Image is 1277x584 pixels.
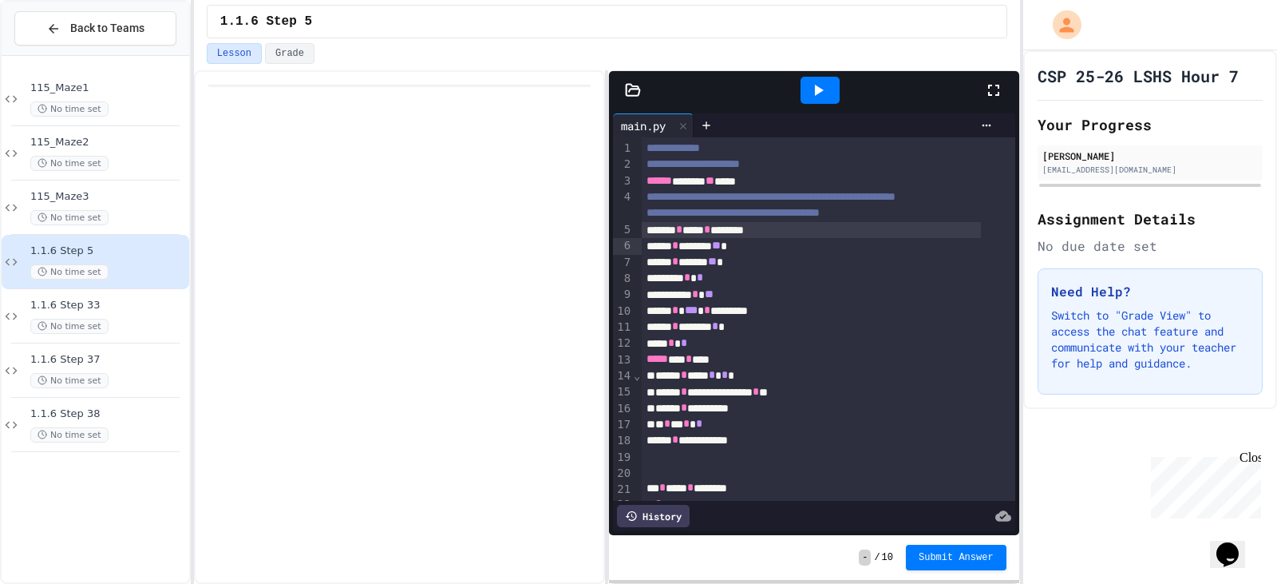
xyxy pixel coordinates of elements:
h3: Need Help? [1051,282,1249,301]
div: 3 [613,173,633,189]
p: Switch to "Grade View" to access the chat feature and communicate with your teacher for help and ... [1051,308,1249,371]
div: No due date set [1038,236,1263,256]
span: No time set [30,319,109,334]
div: 17 [613,417,633,433]
span: 1.1.6 Step 33 [30,299,186,312]
div: [EMAIL_ADDRESS][DOMAIN_NAME] [1042,164,1258,176]
span: 115_Maze2 [30,136,186,149]
div: 14 [613,368,633,384]
span: 10 [882,551,893,564]
span: 115_Maze3 [30,190,186,204]
div: 15 [613,384,633,400]
span: No time set [30,373,109,388]
div: 16 [613,401,633,417]
div: 8 [613,271,633,287]
div: 19 [613,450,633,466]
h2: Your Progress [1038,113,1263,136]
div: 18 [613,433,633,449]
span: No time set [30,210,109,225]
div: 4 [613,189,633,222]
h1: CSP 25-26 LSHS Hour 7 [1038,65,1239,87]
button: Grade [265,43,314,64]
div: History [617,505,690,527]
span: 1.1.6 Step 5 [30,244,186,258]
span: No time set [30,101,109,117]
div: 6 [613,238,633,254]
div: 11 [613,320,633,336]
div: 21 [613,482,633,498]
div: 13 [613,352,633,368]
div: [PERSON_NAME] [1042,149,1258,163]
span: 1.1.6 Step 38 [30,407,186,421]
div: Chat with us now!Close [6,6,110,101]
div: 1 [613,141,633,157]
span: Fold line [633,369,641,382]
div: 12 [613,336,633,352]
span: Back to Teams [70,20,144,37]
div: 22 [613,497,633,513]
div: 20 [613,466,633,482]
div: 10 [613,304,633,320]
div: main.py [613,117,674,134]
div: 2 [613,157,633,173]
span: / [874,551,880,564]
span: 1.1.6 Step 37 [30,353,186,367]
button: Back to Teams [14,11,176,46]
span: Submit Answer [919,551,994,564]
span: 1.1.6 Step 5 [220,12,312,31]
button: Submit Answer [906,545,1006,570]
div: 5 [613,222,633,238]
span: No time set [30,156,109,171]
span: No time set [30,427,109,443]
div: My Account [1036,6,1085,43]
span: No time set [30,264,109,280]
iframe: chat widget [1210,520,1261,568]
div: main.py [613,113,694,137]
iframe: chat widget [1145,451,1261,518]
span: - [859,550,871,566]
h2: Assignment Details [1038,208,1263,230]
span: 115_Maze1 [30,81,186,95]
div: 7 [613,255,633,271]
button: Lesson [207,43,262,64]
div: 9 [613,287,633,303]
